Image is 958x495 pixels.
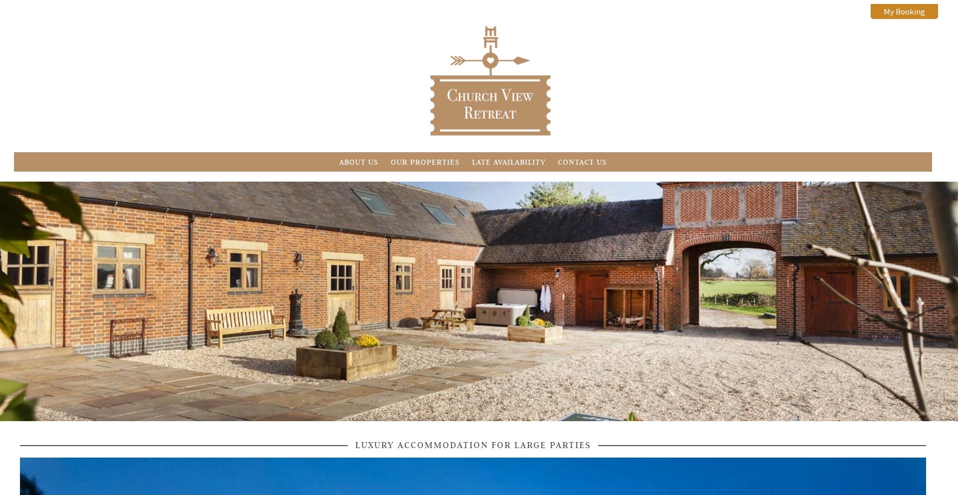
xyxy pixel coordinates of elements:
a: Our Properties [391,157,460,167]
a: Late Availability [472,157,545,167]
a: About Us [339,157,378,167]
img: Church View Retreat [428,23,553,138]
a: Contact Us [558,157,607,167]
span: Luxury accommodation for large parties [348,439,598,451]
a: My Booking [871,4,938,19]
